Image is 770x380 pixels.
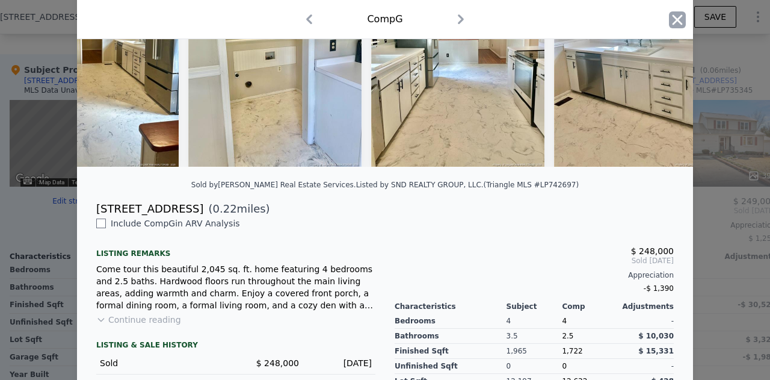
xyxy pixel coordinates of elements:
span: ( miles) [203,201,269,217]
button: Continue reading [96,314,181,326]
div: Sold by [PERSON_NAME] Real Estate Services . [191,181,356,189]
div: Listed by SND REALTY GROUP, LLC. (Triangle MLS #LP742697) [356,181,579,189]
div: 1,965 [507,344,562,359]
div: 3.5 [507,329,562,344]
div: Adjustments [618,302,674,311]
span: Include Comp G in ARV Analysis [106,219,245,228]
div: Come tour this beautiful 2,045 sq. ft. home featuring 4 bedrooms and 2.5 baths. Hardwood floors r... [96,263,375,311]
span: 0 [562,362,567,370]
div: Unfinished Sqft [395,359,507,374]
div: [STREET_ADDRESS] [96,201,203,217]
div: - [618,314,674,329]
span: 4 [562,317,567,325]
span: Sold [DATE] [395,256,674,266]
div: Comp [562,302,618,311]
div: Bathrooms [395,329,507,344]
span: -$ 1,390 [644,284,674,293]
span: $ 248,000 [631,246,674,256]
span: $ 15,331 [638,347,674,355]
div: Comp G [367,12,402,26]
div: 0 [507,359,562,374]
div: - [618,359,674,374]
span: 1,722 [562,347,582,355]
div: Characteristics [395,302,507,311]
div: Bedrooms [395,314,507,329]
div: Finished Sqft [395,344,507,359]
div: Subject [507,302,562,311]
div: Listing remarks [96,239,375,258]
div: 2.5 [562,329,618,344]
span: 0.22 [213,202,237,215]
div: LISTING & SALE HISTORY [96,340,375,352]
span: $ 10,030 [638,332,674,340]
div: Appreciation [395,270,674,280]
span: $ 248,000 [256,358,299,368]
div: Sold [100,357,226,369]
div: [DATE] [309,357,372,369]
div: 4 [507,314,562,329]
